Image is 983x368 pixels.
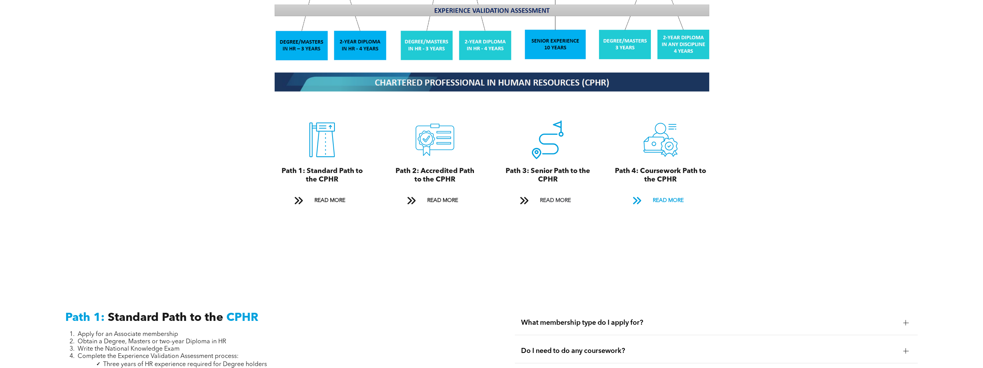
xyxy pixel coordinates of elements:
span: READ MORE [650,193,686,208]
span: Path 3: Senior Path to the CPHR [506,168,590,183]
span: Complete the Experience Validation Assessment process: [78,353,239,360]
a: READ MORE [289,193,355,208]
span: READ MORE [312,193,348,208]
span: Path 1: Standard Path to the CPHR [282,168,363,183]
a: READ MORE [627,193,694,208]
span: READ MORE [537,193,574,208]
span: Obtain a Degree, Masters or two-year Diploma in HR [78,339,226,345]
span: READ MORE [424,193,461,208]
span: Apply for an Associate membership [78,331,178,337]
span: CPHR [226,312,258,324]
span: Three years of HR experience required for Degree holders [103,361,267,368]
span: Path 1: [65,312,105,324]
span: Write the National Knowledge Exam [78,346,180,352]
span: Path 4: Coursework Path to the CPHR [615,168,706,183]
a: READ MORE [514,193,581,208]
a: READ MORE [402,193,468,208]
span: Path 2: Accredited Path to the CPHR [396,168,474,183]
span: Standard Path to the [108,312,223,324]
span: Do I need to do any coursework? [521,347,897,355]
span: What membership type do I apply for? [521,319,897,327]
